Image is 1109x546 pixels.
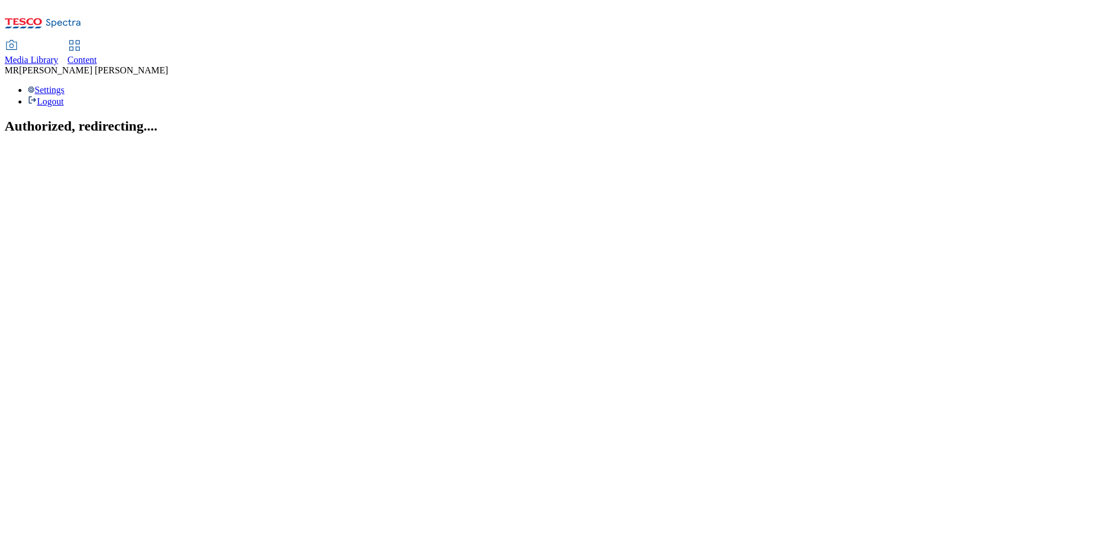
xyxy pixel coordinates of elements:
span: Content [68,55,97,65]
span: Media Library [5,55,58,65]
a: Settings [28,85,65,95]
a: Logout [28,96,64,106]
a: Content [68,41,97,65]
span: [PERSON_NAME] [PERSON_NAME] [19,65,168,75]
h2: Authorized, redirecting.... [5,118,1104,134]
a: Media Library [5,41,58,65]
span: MR [5,65,19,75]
